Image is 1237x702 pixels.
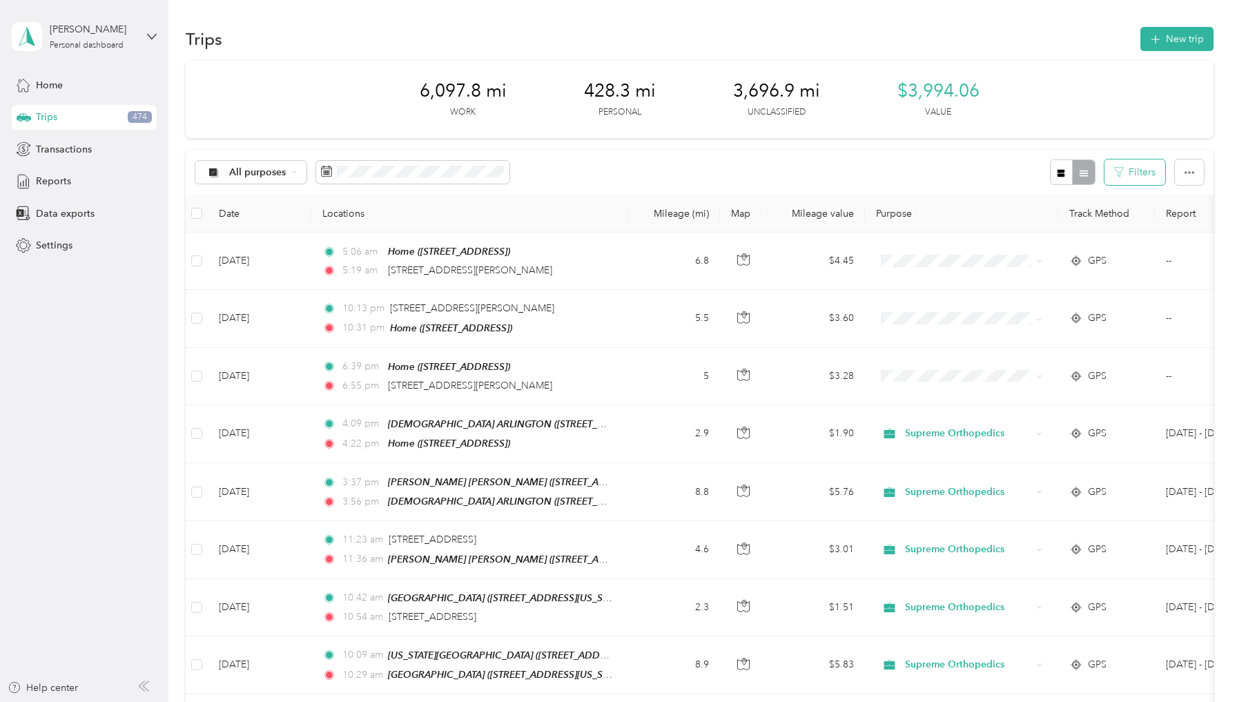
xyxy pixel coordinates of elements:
iframe: Everlance-gr Chat Button Frame [1160,625,1237,702]
span: 10:13 pm [342,301,384,316]
td: 5 [629,348,720,405]
span: Home [36,78,63,92]
span: Transactions [36,142,92,157]
th: Mileage value [768,195,865,233]
span: Supreme Orthopedics [905,600,1031,615]
span: 6:39 pm [342,359,382,374]
span: GPS [1088,253,1107,269]
h1: Trips [186,32,222,46]
span: Settings [36,238,72,253]
td: 6.8 [629,233,720,290]
div: [PERSON_NAME] [50,22,136,37]
th: Locations [311,195,629,233]
span: 428.3 mi [584,80,656,102]
span: [DEMOGRAPHIC_DATA] ARLINGTON ([STREET_ADDRESS][PERSON_NAME][PERSON_NAME]) [388,418,803,430]
span: GPS [1088,369,1107,384]
td: [DATE] [208,348,311,405]
span: Home ([STREET_ADDRESS]) [388,361,510,372]
td: 5.5 [629,290,720,347]
span: Supreme Orthopedics [905,657,1031,672]
button: New trip [1140,27,1214,51]
th: Purpose [865,195,1058,233]
span: GPS [1088,426,1107,441]
span: 3:37 pm [342,475,382,490]
span: [STREET_ADDRESS][PERSON_NAME] [390,302,554,314]
td: 2.3 [629,579,720,636]
td: [DATE] [208,521,311,578]
td: 8.9 [629,636,720,694]
td: [DATE] [208,233,311,290]
span: 6,097.8 mi [420,80,507,102]
span: 4:09 pm [342,416,382,431]
p: Work [450,106,476,119]
td: $3.01 [768,521,865,578]
span: 5:19 am [342,263,382,278]
span: 3,696.9 mi [733,80,820,102]
td: [DATE] [208,405,311,463]
button: Filters [1104,159,1165,185]
span: [STREET_ADDRESS][PERSON_NAME] [388,380,552,391]
span: [DEMOGRAPHIC_DATA] ARLINGTON ([STREET_ADDRESS][PERSON_NAME][PERSON_NAME]) [388,496,803,507]
td: [DATE] [208,579,311,636]
span: 10:31 pm [342,320,384,335]
td: 2.9 [629,405,720,463]
span: 10:29 am [342,667,382,683]
td: [DATE] [208,290,311,347]
span: Home ([STREET_ADDRESS]) [388,438,510,449]
td: [DATE] [208,463,311,521]
span: [STREET_ADDRESS][PERSON_NAME] [388,264,552,276]
span: [GEOGRAPHIC_DATA] ([STREET_ADDRESS][US_STATE]) [388,669,628,681]
span: 4:22 pm [342,436,382,451]
p: Personal [598,106,641,119]
p: Unclassified [748,106,806,119]
span: 10:09 am [342,647,382,663]
span: [PERSON_NAME] [PERSON_NAME] ([STREET_ADDRESS][PERSON_NAME]) [388,554,720,565]
td: $5.76 [768,463,865,521]
p: Value [925,106,951,119]
span: Home ([STREET_ADDRESS]) [388,246,510,257]
td: 8.8 [629,463,720,521]
span: GPS [1088,600,1107,615]
td: $4.45 [768,233,865,290]
td: [DATE] [208,636,311,694]
th: Date [208,195,311,233]
span: GPS [1088,657,1107,672]
span: 10:42 am [342,590,382,605]
th: Track Method [1058,195,1155,233]
span: 474 [128,111,152,124]
span: 11:23 am [342,532,383,547]
td: $1.90 [768,405,865,463]
th: Mileage (mi) [629,195,720,233]
span: 11:36 am [342,552,382,567]
span: All purposes [229,168,286,177]
td: $3.28 [768,348,865,405]
button: Help center [8,681,78,695]
td: $1.51 [768,579,865,636]
span: Supreme Orthopedics [905,426,1031,441]
span: Trips [36,110,57,124]
td: 4.6 [629,521,720,578]
span: [GEOGRAPHIC_DATA] ([STREET_ADDRESS][US_STATE]) [388,592,628,604]
span: Supreme Orthopedics [905,542,1031,557]
span: [US_STATE][GEOGRAPHIC_DATA] ([STREET_ADDRESS][PERSON_NAME][PERSON_NAME]) [388,650,784,661]
span: [STREET_ADDRESS] [389,611,476,623]
div: Personal dashboard [50,41,124,50]
span: 3:56 pm [342,494,382,509]
td: $3.60 [768,290,865,347]
td: $5.83 [768,636,865,694]
span: Home ([STREET_ADDRESS]) [390,322,512,333]
th: Map [720,195,768,233]
span: 10:54 am [342,610,383,625]
span: [PERSON_NAME] [PERSON_NAME] ([STREET_ADDRESS][PERSON_NAME]) [388,476,720,488]
span: 5:06 am [342,244,382,260]
span: Reports [36,174,71,188]
span: Data exports [36,206,95,221]
span: GPS [1088,485,1107,500]
span: Supreme Orthopedics [905,485,1031,500]
span: 6:55 pm [342,378,382,393]
span: [STREET_ADDRESS] [389,534,476,545]
span: $3,994.06 [897,80,980,102]
span: GPS [1088,542,1107,557]
span: GPS [1088,311,1107,326]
